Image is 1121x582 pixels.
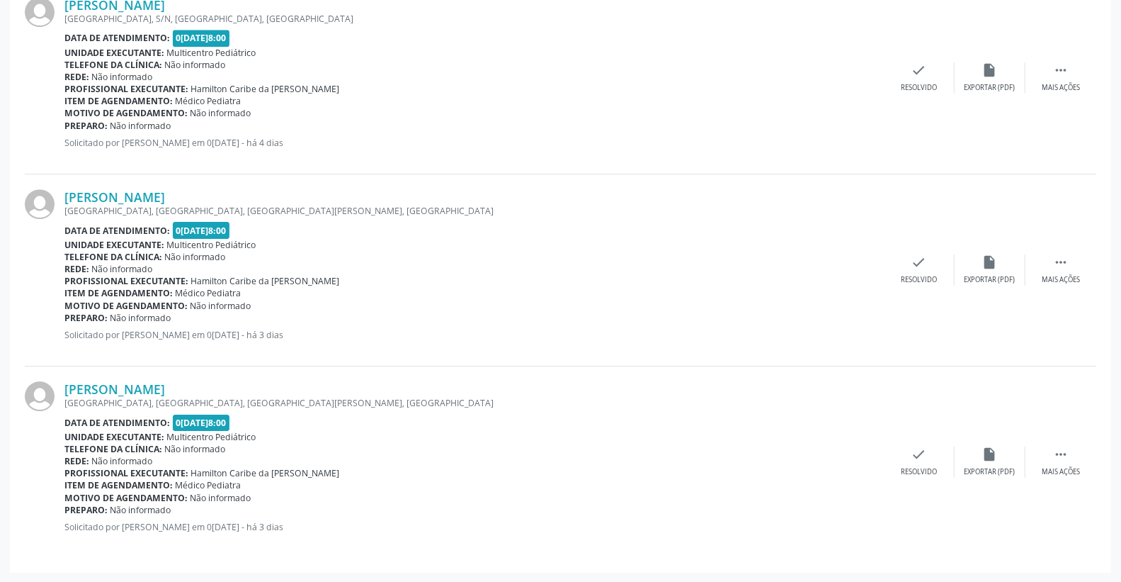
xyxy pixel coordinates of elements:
[64,300,188,312] b: Motivo de agendamento:
[25,189,55,219] img: img
[64,455,89,467] b: Rede:
[911,254,927,270] i: check
[64,32,170,44] b: Data de atendimento:
[64,239,164,251] b: Unidade executante:
[92,71,153,83] span: Não informado
[64,251,162,263] b: Telefone da clínica:
[964,275,1015,285] div: Exportar (PDF)
[64,431,164,443] b: Unidade executante:
[110,120,171,132] span: Não informado
[64,492,188,504] b: Motivo de agendamento:
[64,397,884,409] div: [GEOGRAPHIC_DATA], [GEOGRAPHIC_DATA], [GEOGRAPHIC_DATA][PERSON_NAME], [GEOGRAPHIC_DATA]
[64,59,162,71] b: Telefone da clínica:
[64,479,173,491] b: Item de agendamento:
[964,83,1015,93] div: Exportar (PDF)
[982,447,998,462] i: insert_drive_file
[190,300,251,312] span: Não informado
[92,263,153,275] span: Não informado
[64,521,884,533] p: Solicitado por [PERSON_NAME] em 0[DATE] - há 3 dias
[92,455,153,467] span: Não informado
[1053,62,1069,78] i: 
[173,30,230,46] span: 0[DATE]8:00
[901,467,937,477] div: Resolvido
[64,263,89,275] b: Rede:
[191,83,340,95] span: Hamilton Caribe da [PERSON_NAME]
[173,415,230,431] span: 0[DATE]8:00
[64,225,170,237] b: Data de atendimento:
[1053,254,1069,270] i: 
[911,62,927,78] i: check
[176,287,241,299] span: Médico Pediatra
[64,47,164,59] b: Unidade executante:
[64,329,884,341] p: Solicitado por [PERSON_NAME] em 0[DATE] - há 3 dias
[110,312,171,324] span: Não informado
[64,189,165,205] a: [PERSON_NAME]
[190,107,251,119] span: Não informado
[1053,447,1069,462] i: 
[64,381,165,397] a: [PERSON_NAME]
[64,467,188,479] b: Profissional executante:
[167,431,256,443] span: Multicentro Pediátrico
[982,254,998,270] i: insert_drive_file
[190,492,251,504] span: Não informado
[901,275,937,285] div: Resolvido
[982,62,998,78] i: insert_drive_file
[1042,275,1080,285] div: Mais ações
[64,120,108,132] b: Preparo:
[167,239,256,251] span: Multicentro Pediátrico
[64,71,89,83] b: Rede:
[110,504,171,516] span: Não informado
[64,205,884,217] div: [GEOGRAPHIC_DATA], [GEOGRAPHIC_DATA], [GEOGRAPHIC_DATA][PERSON_NAME], [GEOGRAPHIC_DATA]
[64,107,188,119] b: Motivo de agendamento:
[911,447,927,462] i: check
[176,95,241,107] span: Médico Pediatra
[64,275,188,287] b: Profissional executante:
[64,83,188,95] b: Profissional executante:
[173,222,230,238] span: 0[DATE]8:00
[64,443,162,455] b: Telefone da clínica:
[1042,83,1080,93] div: Mais ações
[1042,467,1080,477] div: Mais ações
[165,443,226,455] span: Não informado
[25,381,55,411] img: img
[901,83,937,93] div: Resolvido
[64,287,173,299] b: Item de agendamento:
[64,13,884,25] div: [GEOGRAPHIC_DATA], S/N, [GEOGRAPHIC_DATA], [GEOGRAPHIC_DATA]
[165,59,226,71] span: Não informado
[167,47,256,59] span: Multicentro Pediátrico
[64,417,170,429] b: Data de atendimento:
[191,467,340,479] span: Hamilton Caribe da [PERSON_NAME]
[64,95,173,107] b: Item de agendamento:
[165,251,226,263] span: Não informado
[964,467,1015,477] div: Exportar (PDF)
[64,312,108,324] b: Preparo:
[64,137,884,149] p: Solicitado por [PERSON_NAME] em 0[DATE] - há 4 dias
[191,275,340,287] span: Hamilton Caribe da [PERSON_NAME]
[64,504,108,516] b: Preparo:
[176,479,241,491] span: Médico Pediatra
